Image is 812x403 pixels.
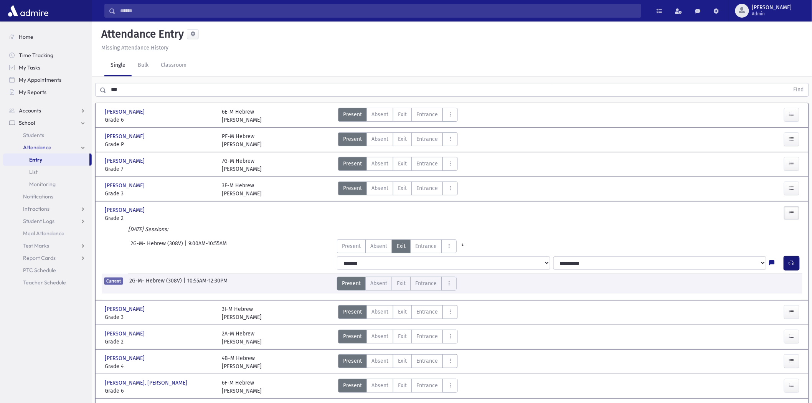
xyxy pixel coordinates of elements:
[398,135,407,143] span: Exit
[104,55,132,76] a: Single
[130,239,185,253] span: 2G-M- Hebrew (308V)
[338,157,458,173] div: AttTypes
[23,132,44,139] span: Students
[416,357,438,365] span: Entrance
[342,242,361,250] span: Present
[222,132,262,149] div: PF-M Hebrew [PERSON_NAME]
[19,107,41,114] span: Accounts
[397,279,406,287] span: Exit
[337,277,457,291] div: AttTypes
[343,382,362,390] span: Present
[398,332,407,340] span: Exit
[222,379,262,395] div: 6F-M Hebrew [PERSON_NAME]
[343,357,362,365] span: Present
[416,160,438,168] span: Entrance
[398,357,407,365] span: Exit
[105,190,214,198] span: Grade 3
[105,116,214,124] span: Grade 6
[3,239,92,252] a: Test Marks
[105,338,214,346] span: Grade 2
[398,184,407,192] span: Exit
[3,215,92,227] a: Student Logs
[416,308,438,316] span: Entrance
[105,330,146,338] span: [PERSON_NAME]
[3,166,92,178] a: List
[188,239,227,253] span: 9:00AM-10:55AM
[370,279,387,287] span: Absent
[371,111,388,119] span: Absent
[105,165,214,173] span: Grade 7
[129,277,183,291] span: 2G-M- Hebrew (308V)
[3,86,92,98] a: My Reports
[105,387,214,395] span: Grade 6
[398,111,407,119] span: Exit
[222,305,262,321] div: 3I-M Hebrew [PERSON_NAME]
[789,83,809,96] button: Find
[3,227,92,239] a: Meal Attendance
[3,264,92,276] a: PTC Schedule
[343,332,362,340] span: Present
[222,182,262,198] div: 3E-M Hebrew [PERSON_NAME]
[19,52,53,59] span: Time Tracking
[183,277,187,291] span: |
[370,242,387,250] span: Absent
[105,313,214,321] span: Grade 3
[398,160,407,168] span: Exit
[98,45,168,51] a: Missing Attendance History
[416,382,438,390] span: Entrance
[371,184,388,192] span: Absent
[105,214,214,222] span: Grade 2
[343,160,362,168] span: Present
[23,193,53,200] span: Notifications
[3,178,92,190] a: Monitoring
[3,49,92,61] a: Time Tracking
[19,89,46,96] span: My Reports
[338,132,458,149] div: AttTypes
[222,157,262,173] div: 7G-M Hebrew [PERSON_NAME]
[338,182,458,198] div: AttTypes
[23,267,56,274] span: PTC Schedule
[338,108,458,124] div: AttTypes
[6,3,50,18] img: AdmirePro
[29,181,56,188] span: Monitoring
[3,190,92,203] a: Notifications
[3,31,92,43] a: Home
[3,117,92,129] a: School
[105,379,189,387] span: [PERSON_NAME], [PERSON_NAME]
[222,330,262,346] div: 2A-M Hebrew [PERSON_NAME]
[19,119,35,126] span: School
[397,242,406,250] span: Exit
[101,45,168,51] u: Missing Attendance History
[337,239,469,253] div: AttTypes
[416,111,438,119] span: Entrance
[105,362,214,370] span: Grade 4
[338,330,458,346] div: AttTypes
[29,156,42,163] span: Entry
[371,160,388,168] span: Absent
[222,354,262,370] div: 4B-M Hebrew [PERSON_NAME]
[371,382,388,390] span: Absent
[3,74,92,86] a: My Appointments
[105,305,146,313] span: [PERSON_NAME]
[342,279,361,287] span: Present
[371,357,388,365] span: Absent
[3,154,89,166] a: Entry
[3,203,92,215] a: Infractions
[338,305,458,321] div: AttTypes
[3,104,92,117] a: Accounts
[19,64,40,71] span: My Tasks
[105,140,214,149] span: Grade P
[23,205,50,212] span: Infractions
[132,55,155,76] a: Bulk
[343,184,362,192] span: Present
[371,332,388,340] span: Absent
[23,230,64,237] span: Meal Attendance
[23,242,49,249] span: Test Marks
[105,108,146,116] span: [PERSON_NAME]
[371,308,388,316] span: Absent
[3,129,92,141] a: Students
[3,276,92,289] a: Teacher Schedule
[105,182,146,190] span: [PERSON_NAME]
[23,254,56,261] span: Report Cards
[343,308,362,316] span: Present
